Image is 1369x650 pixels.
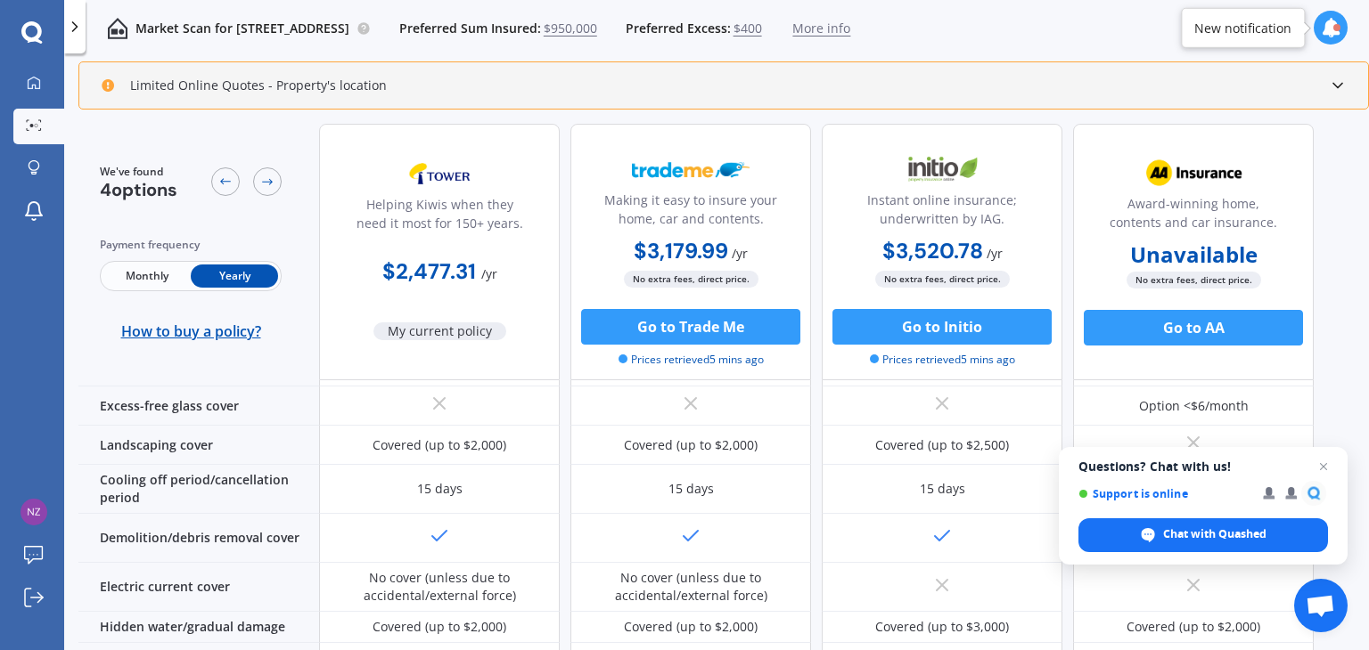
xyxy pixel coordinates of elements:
div: Covered (up to $2,000) [373,436,506,454]
div: No cover (unless due to accidental/external force) [332,569,546,605]
span: More info [792,20,850,37]
div: Option <$6/month [1139,397,1249,415]
div: Cooling off period/cancellation period [78,465,319,514]
span: Prices retrieved 5 mins ago [870,352,1015,368]
span: Questions? Chat with us! [1078,459,1328,474]
button: Go to Initio [832,309,1052,345]
span: Close chat [1313,456,1334,477]
div: Making it easy to insure your home, car and contents. [586,191,796,235]
span: My current policy [373,322,506,340]
img: Initio.webp [883,147,1001,191]
span: No extra fees, direct price. [1127,272,1261,288]
span: 4 options [100,178,177,201]
b: $3,520.78 [882,237,983,264]
div: Open chat [1294,579,1348,632]
span: No extra fees, direct price. [875,271,1010,288]
img: Trademe.webp [632,147,750,191]
img: AA.webp [1135,150,1252,195]
div: Award-winning home, contents and car insurance. [1088,194,1299,239]
div: Limited Online Quotes - Property's location [101,77,387,94]
span: Prices retrieved 5 mins ago [619,352,764,368]
button: Go to AA [1084,310,1303,345]
span: How to buy a policy? [121,322,261,340]
div: Covered (up to $2,000) [624,436,758,454]
button: Go to Trade Me [581,309,800,345]
div: 15 days [920,480,965,498]
div: 15 days [417,480,463,498]
span: / yr [987,245,1003,262]
span: Preferred Excess: [626,20,731,37]
div: Instant online insurance; underwritten by IAG. [837,191,1047,235]
div: Payment frequency [100,236,282,254]
div: Electric current cover [78,563,319,612]
b: Unavailable [1130,246,1258,264]
b: $2,477.31 [382,257,476,285]
img: home-and-contents.b802091223b8502ef2dd.svg [107,18,128,39]
span: / yr [481,265,497,282]
span: Yearly [191,264,278,288]
span: / yr [732,245,748,262]
div: Covered (up to $2,000) [1127,618,1260,636]
p: Market Scan for [STREET_ADDRESS] [135,20,349,37]
div: Covered (up to $2,500) [875,436,1009,454]
b: $3,179.99 [634,237,728,264]
div: Covered (up to $3,000) [875,618,1009,636]
img: Tower.webp [381,151,498,196]
div: 15 days [668,480,714,498]
div: Helping Kiwis when they need it most for 150+ years. [334,195,545,240]
span: No extra fees, direct price. [624,271,758,288]
span: $950,000 [544,20,597,37]
div: Chat with Quashed [1078,518,1328,552]
div: Demolition/debris removal cover [78,514,319,563]
span: Support is online [1078,487,1250,500]
div: Covered (up to $2,000) [624,618,758,636]
span: $400 [734,20,762,37]
span: Monthly [103,264,191,288]
div: Landscaping cover [78,426,319,465]
span: Preferred Sum Insured: [399,20,541,37]
div: Hidden water/gradual damage [78,612,319,643]
div: New notification [1194,19,1291,37]
span: Chat with Quashed [1163,526,1267,542]
div: Covered (up to $2,000) [373,618,506,636]
div: No cover (unless due to accidental/external force) [584,569,798,605]
span: We've found [100,164,177,180]
div: Excess-free glass cover [78,386,319,426]
img: f4d9f53ba662e140fdc5ddbee0e26fec [20,499,47,525]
